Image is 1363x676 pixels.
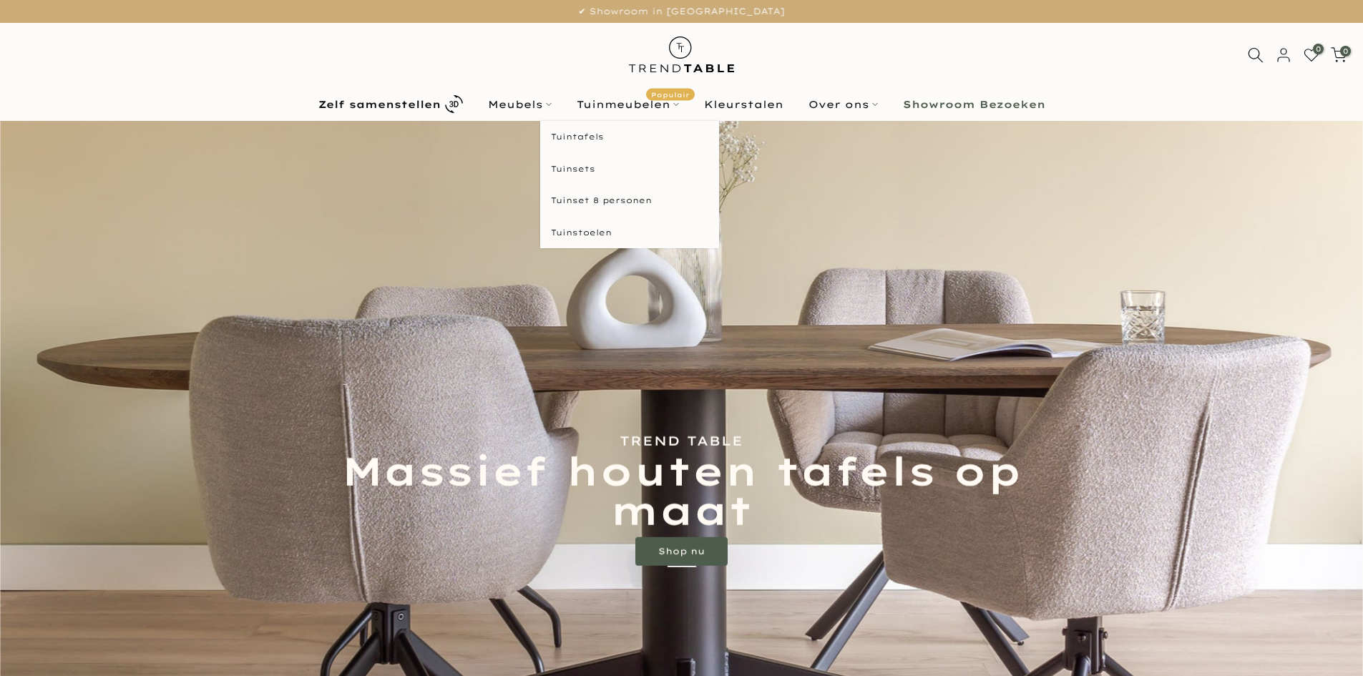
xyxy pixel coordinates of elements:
[306,92,475,117] a: Zelf samenstellen
[540,185,719,217] a: Tuinset 8 personen
[18,4,1345,19] p: ✔ Showroom in [GEOGRAPHIC_DATA]
[635,537,728,566] a: Shop nu
[475,96,564,113] a: Meubels
[796,96,890,113] a: Over ons
[691,96,796,113] a: Kleurstalen
[646,88,695,100] span: Populair
[564,96,691,113] a: TuinmeubelenPopulair
[890,96,1057,113] a: Showroom Bezoeken
[619,23,744,87] img: trend-table
[540,121,719,153] a: Tuintafels
[1331,47,1347,63] a: 0
[1304,47,1319,63] a: 0
[1340,46,1351,57] span: 0
[318,99,441,109] b: Zelf samenstellen
[903,99,1045,109] b: Showroom Bezoeken
[1313,44,1324,54] span: 0
[540,217,719,249] a: Tuinstoelen
[540,153,719,185] a: Tuinsets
